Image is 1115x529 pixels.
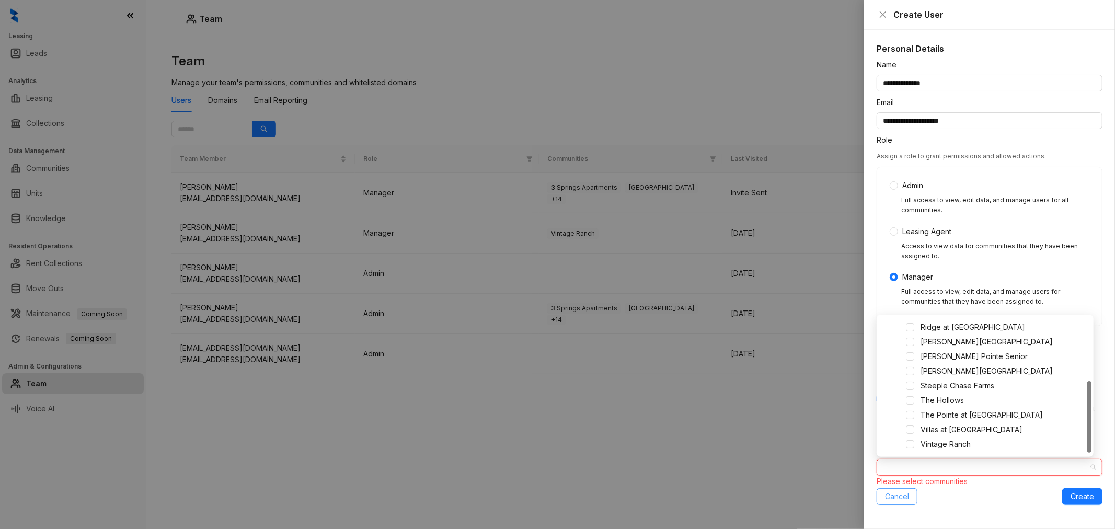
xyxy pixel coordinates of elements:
[921,352,1028,361] span: [PERSON_NAME] Pointe Senior
[916,321,1091,333] span: Ridge at Lancaster
[921,381,994,390] span: Steeple Chase Farms
[877,97,901,108] label: Email
[879,10,887,19] span: close
[916,394,1091,407] span: The Hollows
[921,337,1053,346] span: [PERSON_NAME][GEOGRAPHIC_DATA]
[877,134,899,146] label: Role
[885,491,909,502] span: Cancel
[921,366,1053,375] span: [PERSON_NAME][GEOGRAPHIC_DATA]
[916,379,1091,392] span: Steeple Chase Farms
[898,271,937,283] span: Manager
[901,287,1089,307] div: Full access to view, edit data, and manage users for communities that they have been assigned to.
[898,226,956,237] span: Leasing Agent
[877,476,1102,487] div: Please select communities
[1071,491,1094,502] span: Create
[877,59,903,71] label: Name
[901,241,1089,261] div: Access to view data for communities that they have been assigned to.
[921,396,964,405] span: The Hollows
[921,425,1022,434] span: Villas at [GEOGRAPHIC_DATA]
[916,409,1091,421] span: The Pointe at Crestmont
[916,423,1091,436] span: Villas at Colt Run
[877,488,917,505] button: Cancel
[901,195,1089,215] div: Full access to view, edit data, and manage users for all communities.
[898,180,927,191] span: Admin
[916,336,1091,348] span: Sansom Bluff
[877,112,1102,129] input: Email
[877,152,1046,160] span: Assign a role to grant permissions and allowed actions.
[916,438,1091,451] span: Vintage Ranch
[893,8,1102,21] div: Create User
[916,350,1091,363] span: Sansom Pointe Senior
[916,365,1091,377] span: Sansom Ridge
[1062,488,1102,505] button: Create
[877,75,1102,91] input: Name
[921,410,1043,419] span: The Pointe at [GEOGRAPHIC_DATA]
[921,323,1025,331] span: Ridge at [GEOGRAPHIC_DATA]
[877,8,889,21] button: Close
[883,461,885,474] input: Communities
[877,42,1102,55] h5: Personal Details
[921,440,971,448] span: Vintage Ranch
